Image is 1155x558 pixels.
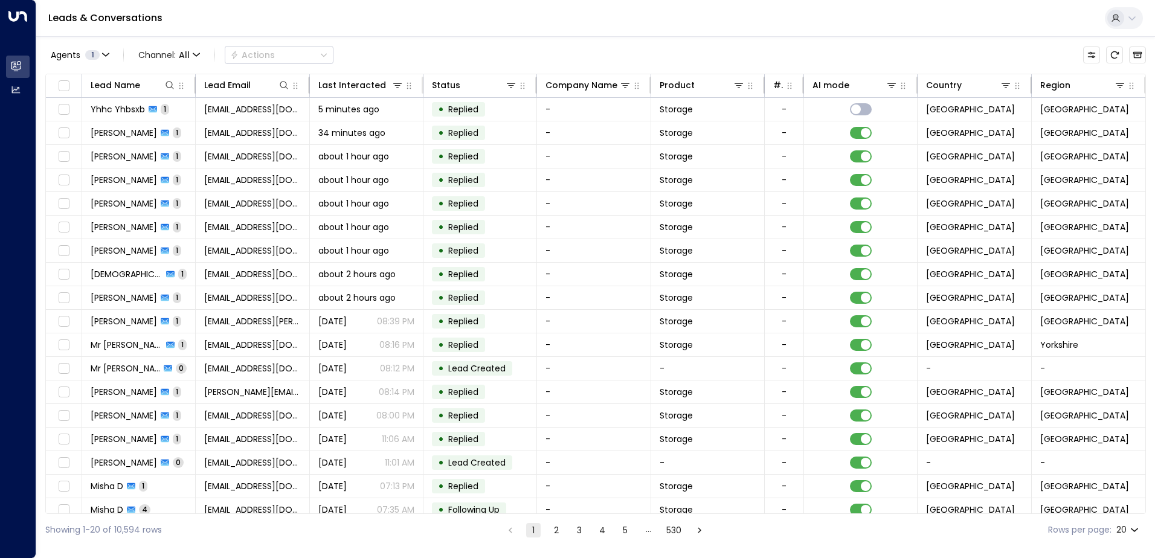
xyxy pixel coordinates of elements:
[692,523,707,537] button: Go to next page
[318,409,347,422] span: Yesterday
[204,339,300,351] span: cred@hallam24healthcare.co.uk
[1040,245,1129,257] span: Berkshire
[526,523,541,537] button: page 1
[537,475,651,498] td: -
[85,50,100,60] span: 1
[660,150,693,162] span: Storage
[204,197,300,210] span: favynax@gmail.com
[438,287,444,308] div: •
[918,357,1031,380] td: -
[595,523,610,537] button: Go to page 4
[1106,46,1123,63] span: Refresh
[537,498,651,521] td: -
[56,479,71,494] span: Toggle select row
[660,174,693,186] span: Storage
[91,197,157,210] span: Luke Dillard
[134,46,205,63] span: Channel:
[438,146,444,167] div: •
[926,315,1015,327] span: United Kingdom
[448,504,500,516] span: Following Up
[204,409,300,422] span: alex.j.call.000@gmail.com
[773,78,795,92] div: # of people
[572,523,587,537] button: Go to page 3
[318,292,396,304] span: about 2 hours ago
[318,433,347,445] span: Yesterday
[173,434,181,444] span: 1
[139,504,150,515] span: 4
[438,452,444,473] div: •
[926,480,1015,492] span: United Kingdom
[318,103,379,115] span: 5 minutes ago
[56,267,71,282] span: Toggle select row
[173,245,181,255] span: 1
[537,263,651,286] td: -
[660,315,693,327] span: Storage
[782,457,787,469] div: -
[660,504,693,516] span: Storage
[926,433,1015,445] span: United Kingdom
[204,174,300,186] span: hugoforrester@gmail.com
[204,127,300,139] span: jpfdriversltd@mail.com
[448,386,478,398] span: Replied
[782,103,787,115] div: -
[56,408,71,423] span: Toggle select row
[318,315,347,327] span: Yesterday
[1040,78,1070,92] div: Region
[918,451,1031,474] td: -
[56,385,71,400] span: Toggle select row
[318,245,389,257] span: about 1 hour ago
[660,409,693,422] span: Storage
[448,268,478,280] span: Replied
[1040,197,1129,210] span: Birmingham
[782,315,787,327] div: -
[537,192,651,215] td: -
[660,127,693,139] span: Storage
[48,11,162,25] a: Leads & Conversations
[1048,524,1112,536] label: Rows per page:
[1116,521,1141,539] div: 20
[537,145,651,168] td: -
[204,504,300,516] span: misha-xo@hotmail.co.uk
[1032,357,1145,380] td: -
[926,174,1015,186] span: United Kingdom
[660,339,693,351] span: Storage
[225,46,333,64] button: Actions
[660,103,693,115] span: Storage
[204,362,300,374] span: cred@hallam24healthcare.co.uk
[56,102,71,117] span: Toggle select row
[438,358,444,379] div: •
[56,173,71,188] span: Toggle select row
[91,339,162,351] span: Mr Cred Mugwidi
[318,268,396,280] span: about 2 hours ago
[448,103,478,115] span: Replied
[382,433,414,445] p: 11:06 AM
[432,78,460,92] div: Status
[134,46,205,63] button: Channel:All
[1040,339,1078,351] span: Yorkshire
[204,315,300,327] span: juls.1971.bolton@gmail.com
[782,127,787,139] div: -
[318,480,347,492] span: Yesterday
[178,339,187,350] span: 1
[812,78,898,92] div: AI mode
[660,386,693,398] span: Storage
[1040,433,1129,445] span: London
[438,240,444,261] div: •
[537,121,651,144] td: -
[448,292,478,304] span: Replied
[926,197,1015,210] span: United Kingdom
[56,455,71,470] span: Toggle select row
[1040,292,1129,304] span: Berkshire
[448,127,478,139] span: Replied
[438,170,444,190] div: •
[318,504,347,516] span: Yesterday
[173,292,181,303] span: 1
[204,292,300,304] span: zeqabakufu@gmail.com
[438,429,444,449] div: •
[318,174,389,186] span: about 1 hour ago
[1040,127,1129,139] span: Oxfordshire
[318,457,347,469] span: Yesterday
[782,433,787,445] div: -
[782,245,787,257] div: -
[204,268,300,280] span: vybom@gmail.com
